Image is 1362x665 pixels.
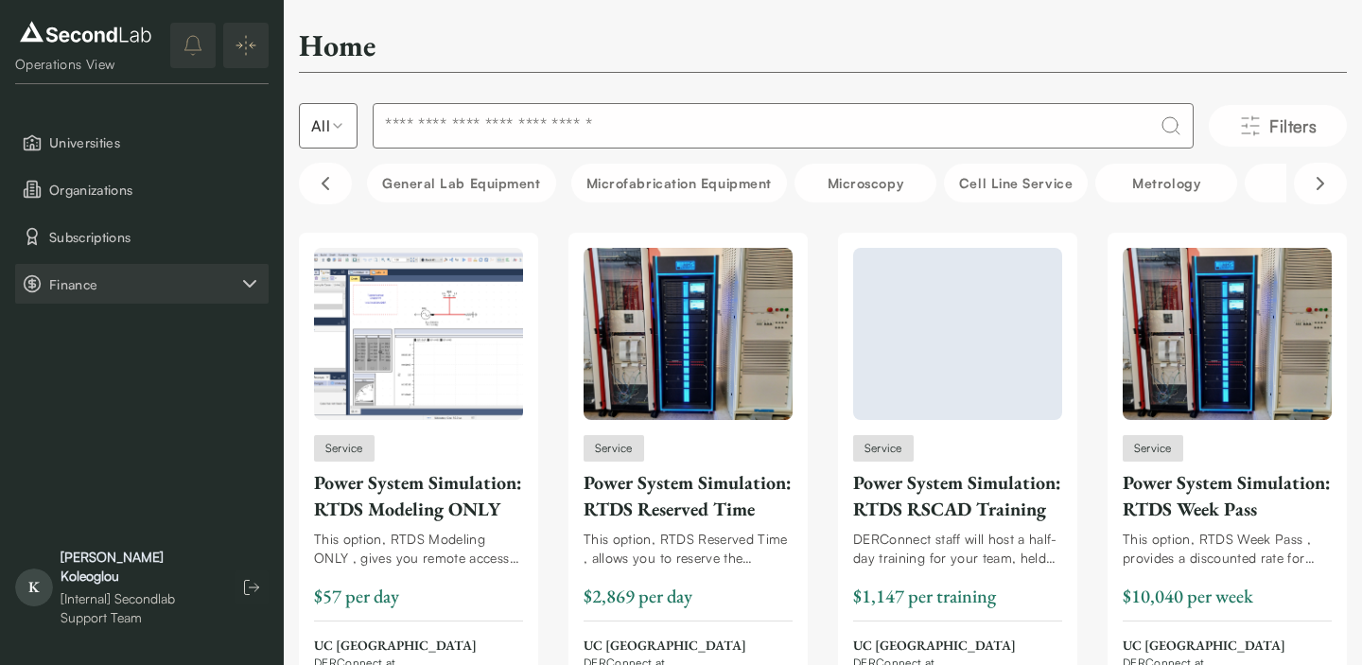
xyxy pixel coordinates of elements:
button: General Lab equipment [367,164,556,202]
span: Service [325,440,363,457]
button: Microfabrication Equipment [571,164,787,202]
div: Operations View [15,55,156,74]
img: Power System Simulation: RTDS Week Pass [1123,248,1332,420]
span: $10,040 per week [1123,584,1253,608]
span: Service [864,440,902,457]
button: Organizations [15,169,269,209]
div: Power System Simulation: RTDS RSCAD Training [853,469,1062,522]
span: $2,869 per day [584,584,692,608]
span: UC [GEOGRAPHIC_DATA] [314,637,523,656]
span: UC [GEOGRAPHIC_DATA] [584,637,793,656]
span: $57 per day [314,584,399,608]
div: [Internal] Secondlab Support Team [61,589,216,627]
button: Select listing type [299,103,358,149]
span: Finance [49,274,238,294]
span: K [15,569,53,606]
button: Cell line service [944,164,1088,202]
span: UC [GEOGRAPHIC_DATA] [853,637,1062,656]
span: UC [GEOGRAPHIC_DATA] [1123,637,1332,656]
span: Filters [1269,113,1317,139]
div: This option, RTDS Modeling ONLY , gives you remote access to a computer with RSCAD installed, the... [314,530,523,568]
button: Log out [235,570,269,604]
span: Organizations [49,180,261,200]
button: Filters [1209,105,1347,147]
span: Subscriptions [49,227,261,247]
img: Power System Simulation: RTDS Modeling ONLY [314,248,523,420]
span: $1,147 per training [853,584,996,608]
img: logo [15,17,156,47]
h2: Home [299,26,375,64]
button: Scroll right [1294,163,1347,204]
div: Power System Simulation: RTDS Modeling ONLY [314,469,523,522]
span: Service [595,440,633,457]
div: This option, RTDS Reserved Time , allows you to reserve the simulator for running simulations. Re... [584,530,793,568]
div: Power System Simulation: RTDS Reserved Time [584,469,793,522]
div: This option, RTDS Week Pass , provides a discounted rate for RTDS simulator use. Remote access wi... [1123,530,1332,568]
div: [PERSON_NAME] Koleoglou [61,548,216,586]
img: Power System Simulation: RTDS Reserved Time [584,248,793,420]
button: Expand/Collapse sidebar [223,23,269,68]
button: Finance [15,264,269,304]
button: Scroll left [299,163,352,204]
span: Service [1134,440,1172,457]
span: Universities [49,132,261,152]
button: Metrology [1095,164,1237,202]
button: Microscopy [794,164,936,202]
div: DERConnect staff will host a half-day training for your team, held remotely or at [GEOGRAPHIC_DAT... [853,530,1062,568]
button: notifications [170,23,216,68]
div: Finance sub items [15,264,269,304]
button: Subscriptions [15,217,269,256]
button: Universities [15,122,269,162]
div: Power System Simulation: RTDS Week Pass [1123,469,1332,522]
